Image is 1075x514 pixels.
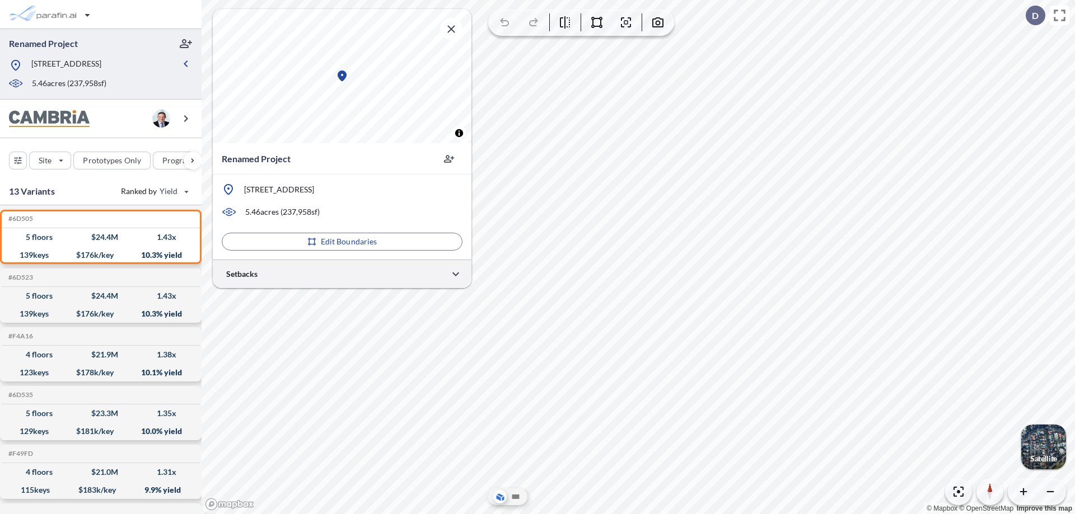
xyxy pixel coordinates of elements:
[31,58,101,72] p: [STREET_ADDRESS]
[9,37,78,50] p: Renamed Project
[32,78,106,90] p: 5.46 acres ( 237,958 sf)
[160,186,178,197] span: Yield
[152,110,170,128] img: user logo
[1021,425,1066,469] img: Switcher Image
[6,391,33,399] h5: Click to copy the code
[1021,425,1066,469] button: Switcher ImageSatellite
[335,69,349,83] div: Map marker
[1032,11,1039,21] p: D
[153,152,213,169] button: Program
[73,152,151,169] button: Prototypes Only
[509,490,522,503] button: Site Plan
[1030,454,1057,463] p: Satellite
[222,233,462,251] button: Edit Boundaries
[927,504,957,512] a: Mapbox
[213,9,471,143] canvas: Map
[29,152,71,169] button: Site
[321,236,377,247] p: Edit Boundaries
[245,206,320,218] p: 5.46 acres ( 237,958 sf)
[162,155,194,166] p: Program
[205,498,254,511] a: Mapbox homepage
[452,126,466,140] button: Toggle attribution
[959,504,1013,512] a: OpenStreetMap
[493,490,507,503] button: Aerial View
[6,215,33,223] h5: Click to copy the code
[112,182,196,200] button: Ranked by Yield
[456,127,462,139] span: Toggle attribution
[39,155,52,166] p: Site
[1017,504,1072,512] a: Improve this map
[9,110,90,128] img: BrandImage
[6,332,33,340] h5: Click to copy the code
[222,152,291,166] p: Renamed Project
[6,273,33,281] h5: Click to copy the code
[9,185,55,198] p: 13 Variants
[6,450,33,458] h5: Click to copy the code
[244,184,314,195] p: [STREET_ADDRESS]
[83,155,141,166] p: Prototypes Only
